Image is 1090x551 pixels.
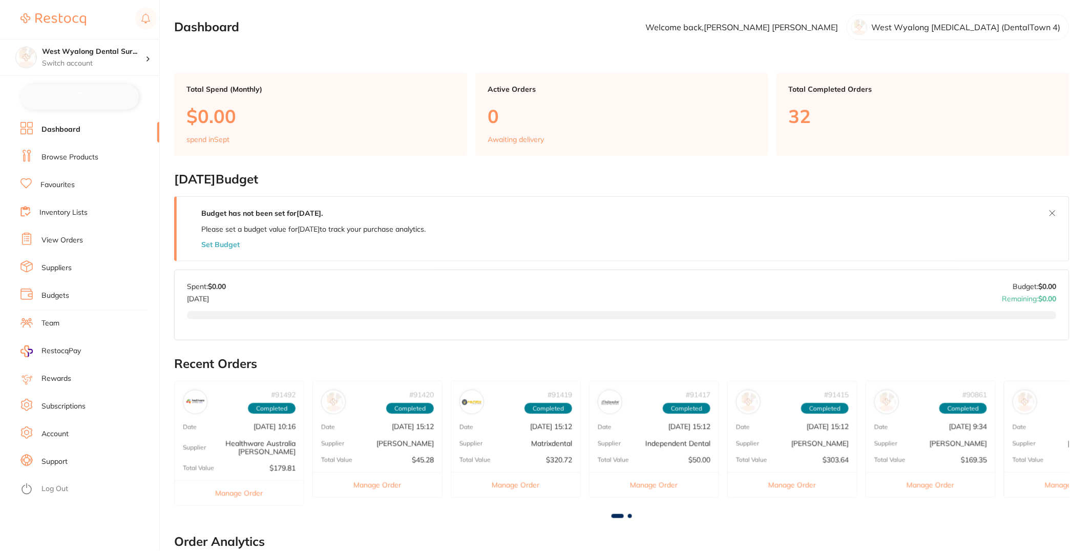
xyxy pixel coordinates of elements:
p: Budget: [1013,282,1057,291]
p: $0.00 [186,106,455,127]
p: $303.64 [823,456,849,464]
span: Completed [525,403,572,414]
span: Completed [248,403,296,414]
p: Total Value [459,456,491,463]
p: $179.81 [269,464,296,472]
a: Total Completed Orders32 [777,73,1070,156]
p: Total Value [183,464,214,472]
a: Rewards [41,374,71,384]
a: Favourites [40,180,75,190]
span: Completed [939,403,987,414]
button: Set Budget [201,240,240,249]
p: Supplier [598,440,621,447]
span: Completed [663,403,710,414]
a: Restocq Logo [20,8,86,31]
a: Account [41,429,69,439]
button: Log Out [20,481,156,498]
img: Henry Schein Halas [739,392,758,412]
a: Suppliers [41,263,72,273]
p: [DATE] 15:12 [807,422,849,431]
a: Log Out [41,484,68,494]
a: Dashboard [41,125,80,135]
button: Manage Order [175,480,304,505]
button: Manage Order [728,472,857,497]
p: # 91417 [686,390,710,398]
p: Total Value [598,456,629,463]
p: [PERSON_NAME] [930,439,987,447]
p: Date [1013,423,1026,431]
p: Welcome back, [PERSON_NAME] [PERSON_NAME] [646,23,839,32]
button: Manage Order [590,472,719,497]
a: Browse Products [41,152,98,162]
button: Manage Order [313,472,442,497]
span: RestocqPay [41,346,81,356]
a: Inventory Lists [39,208,88,218]
span: Completed [386,403,434,414]
p: Total Value [874,456,906,463]
img: Independent Dental [600,392,620,412]
p: Total Value [321,456,352,463]
p: Date [321,423,335,431]
p: Total Spend (Monthly) [186,85,455,93]
img: Adam Dental [324,392,343,412]
p: 0 [488,106,756,127]
p: Please set a budget value for [DATE] to track your purchase analytics. [201,225,426,233]
p: Supplier [874,440,897,447]
p: [DATE] 10:16 [254,422,296,431]
p: [PERSON_NAME] [791,439,849,447]
p: Active Orders [488,85,756,93]
p: Total Value [1013,456,1044,463]
button: Manage Order [451,472,580,497]
p: Supplier [321,440,344,447]
a: Subscriptions [41,401,86,412]
p: Total Completed Orders [789,85,1057,93]
strong: $0.00 [1039,282,1057,291]
h2: [DATE] Budget [174,172,1070,187]
p: $169.35 [961,456,987,464]
strong: $0.00 [208,282,226,291]
p: $50.00 [688,456,710,464]
a: Active Orders0Awaiting delivery [475,73,768,156]
p: Date [874,423,888,431]
a: RestocqPay [20,345,81,357]
p: Spent: [187,282,226,291]
h2: Dashboard [174,20,239,34]
a: Budgets [41,291,69,301]
p: Date [598,423,612,431]
p: Supplier [183,444,206,451]
p: Remaining: [1002,291,1057,303]
p: # 91420 [409,390,434,398]
img: Healthware Australia Ridley [185,392,205,412]
img: Matrixdental [462,392,481,412]
h2: Order Analytics [174,535,1070,549]
p: Date [736,423,750,431]
p: # 91419 [548,390,572,398]
a: Support [41,457,68,467]
p: # 91492 [271,390,296,398]
p: Independent Dental [645,439,710,447]
p: 32 [789,106,1057,127]
p: [DATE] 9:34 [949,422,987,431]
p: Matrixdental [531,439,572,447]
p: [DATE] [187,291,226,303]
strong: $0.00 [1039,294,1057,303]
strong: Budget has not been set for [DATE] . [201,209,323,218]
p: Switch account [42,58,145,69]
p: Date [459,423,473,431]
p: $45.28 [412,456,434,464]
h2: Recent Orders [174,357,1070,371]
h4: West Wyalong Dental Surgery (DentalTown 4) [42,47,145,57]
p: # 90861 [962,390,987,398]
img: RestocqPay [20,345,33,357]
p: $320.72 [546,456,572,464]
p: Healthware Australia [PERSON_NAME] [206,439,296,456]
p: spend in Sept [186,135,229,144]
p: [PERSON_NAME] [376,439,434,447]
a: Total Spend (Monthly)$0.00spend inSept [174,73,467,156]
button: Manage Order [866,472,995,497]
a: Team [41,318,59,329]
a: View Orders [41,235,83,246]
span: Completed [801,403,849,414]
p: Supplier [1013,440,1036,447]
p: [DATE] 15:12 [668,422,710,431]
